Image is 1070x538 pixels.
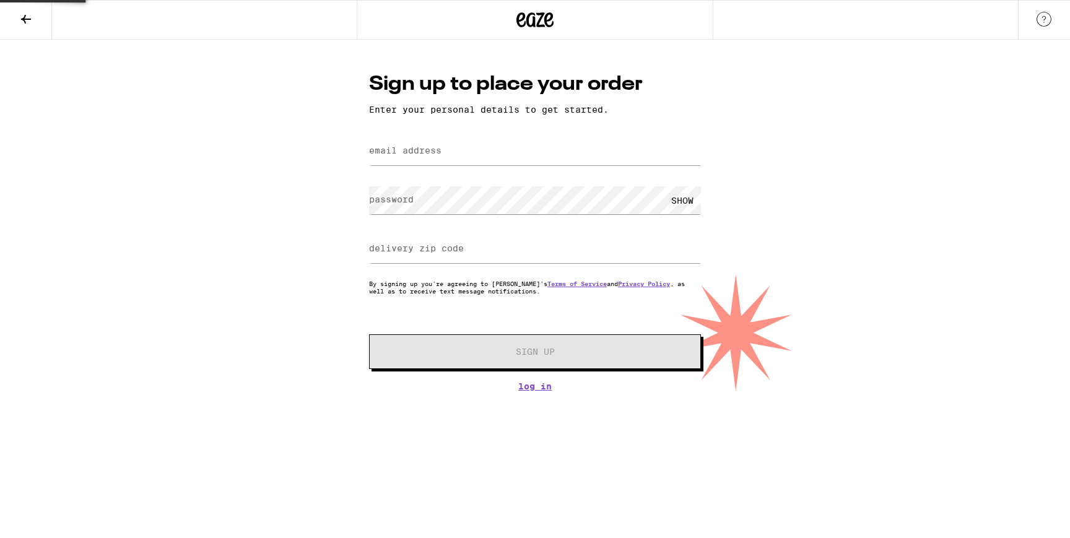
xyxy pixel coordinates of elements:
a: Log In [369,381,701,391]
button: Sign Up [369,334,701,369]
label: password [369,194,414,204]
a: Privacy Policy [618,280,670,287]
span: Sign Up [516,347,555,356]
span: Hi. Need any help? [7,9,89,19]
p: By signing up you're agreeing to [PERSON_NAME]'s and , as well as to receive text message notific... [369,280,701,295]
input: email address [369,137,701,165]
h1: Sign up to place your order [369,71,701,98]
label: email address [369,145,441,155]
label: delivery zip code [369,243,464,253]
div: SHOW [664,186,701,214]
input: delivery zip code [369,235,701,263]
p: Enter your personal details to get started. [369,105,701,115]
a: Terms of Service [547,280,607,287]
